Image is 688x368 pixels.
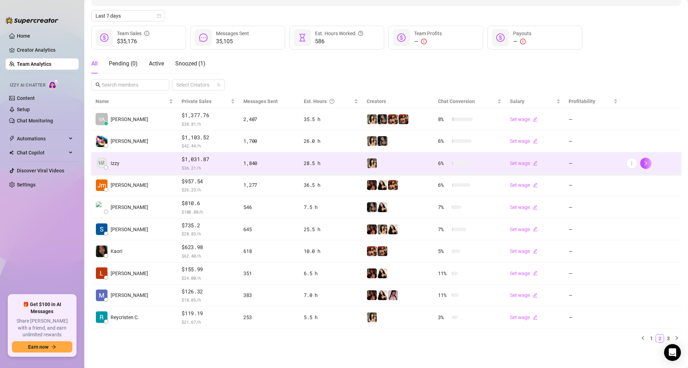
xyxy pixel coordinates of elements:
[182,133,235,142] span: $1,103.52
[182,208,235,215] span: $ 108.08 /h
[565,240,622,262] td: —
[378,202,387,212] img: mads
[17,107,30,112] a: Setup
[182,318,235,325] span: $ 21.67 /h
[182,111,235,120] span: $1,377.76
[96,82,100,87] span: search
[367,136,377,146] img: Candylion
[648,335,655,342] a: 1
[414,37,442,46] div: —
[17,118,53,123] a: Chat Monitoring
[367,268,377,278] img: steph
[182,155,235,164] span: $1,031.87
[397,33,406,42] span: dollar-circle
[367,202,377,212] img: Rolyat
[243,137,295,145] div: 1,700
[629,161,634,166] span: more
[304,181,358,189] div: 36.5 h
[438,291,449,299] span: 11 %
[17,182,35,188] a: Settings
[438,313,449,321] span: 3 %
[216,31,249,36] span: Messages Sent
[378,246,387,256] img: OxilleryOF
[510,315,538,320] a: Set wageedit
[438,247,449,255] span: 5 %
[329,97,334,105] span: question-circle
[656,334,664,343] li: 2
[565,152,622,175] td: —
[438,181,449,189] span: 6 %
[91,59,98,68] div: All
[111,313,139,321] span: Reycristen C.
[367,158,377,168] img: Candylion
[182,142,235,149] span: $ 42.44 /h
[388,114,398,124] img: Oxillery
[304,137,358,145] div: 26.0 h
[91,95,177,108] th: Name
[639,334,647,343] li: Previous Page
[565,218,622,241] td: —
[565,131,622,153] td: —
[533,293,538,298] span: edit
[367,114,377,124] img: Candylion
[96,202,107,213] img: Michael Roussin
[367,312,377,322] img: Candylion
[367,290,377,300] img: steph
[10,82,45,89] span: Izzy AI Chatter
[12,318,72,338] span: Share [PERSON_NAME] with a friend, and earn unlimited rewards
[17,133,67,144] span: Automations
[100,33,109,42] span: dollar-circle
[243,115,295,123] div: 2,407
[315,30,363,37] div: Est. Hours Worked
[17,168,64,173] a: Discover Viral Videos
[304,203,358,211] div: 7.5 h
[533,205,538,210] span: edit
[182,221,235,230] span: $735.2
[182,120,235,127] span: $ 38.81 /h
[117,37,149,46] span: $35,176
[533,183,538,188] span: edit
[157,14,161,18] span: calendar
[378,224,387,234] img: Candylion
[109,59,138,68] div: Pending ( 0 )
[565,285,622,307] td: —
[378,136,387,146] img: Rolyat
[12,301,72,315] span: 🎁 Get $100 in AI Messages
[111,269,148,277] span: [PERSON_NAME]
[243,226,295,233] div: 645
[96,267,107,279] img: Laura Virtual D…
[182,164,235,171] span: $ 36.21 /h
[243,99,278,104] span: Messages Sent
[565,196,622,218] td: —
[243,203,295,211] div: 546
[96,11,161,21] span: Last 7 days
[367,246,377,256] img: Oxillery
[17,44,73,56] a: Creator Analytics
[673,334,681,343] li: Next Page
[438,269,449,277] span: 11 %
[510,138,538,144] a: Set wageedit
[378,180,387,190] img: mads
[102,81,159,89] input: Search members
[438,203,449,211] span: 7 %
[182,252,235,259] span: $ 62.40 /h
[175,60,205,67] span: Snoozed ( 1 )
[510,292,538,298] a: Set wageedit
[675,336,679,340] span: right
[111,181,148,189] span: [PERSON_NAME]
[182,99,211,104] span: Private Sales
[639,334,647,343] button: left
[144,30,149,37] span: info-circle
[565,175,622,197] td: —
[399,114,408,124] img: OxilleryOF
[9,136,15,141] span: thunderbolt
[304,269,358,277] div: 6.5 h
[569,99,596,104] span: Profitability
[533,139,538,144] span: edit
[111,291,148,299] span: [PERSON_NAME]
[243,269,295,277] div: 351
[421,39,427,44] span: exclamation-circle
[520,39,526,44] span: exclamation-circle
[182,287,235,296] span: $126.32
